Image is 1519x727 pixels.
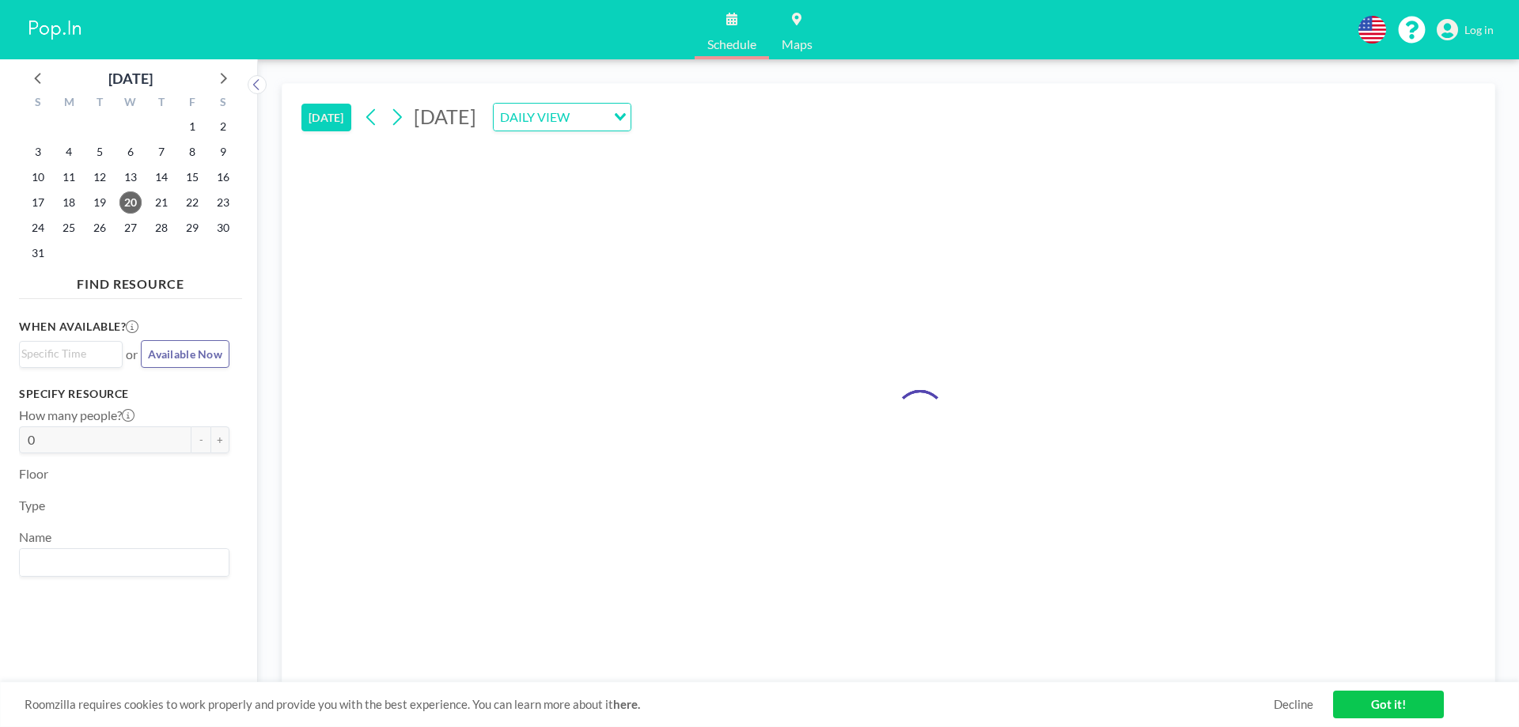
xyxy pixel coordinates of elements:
h4: FIND RESOURCE [19,270,242,292]
input: Search for option [21,552,220,573]
span: Tuesday, August 26, 2025 [89,217,111,239]
span: Friday, August 8, 2025 [181,141,203,163]
div: T [85,93,116,114]
div: F [176,93,207,114]
span: Monday, August 25, 2025 [58,217,80,239]
div: S [207,93,238,114]
span: Sunday, August 17, 2025 [27,191,49,214]
label: Floor [19,466,48,482]
a: Decline [1274,697,1313,712]
span: Wednesday, August 6, 2025 [119,141,142,163]
span: Roomzilla requires cookies to work properly and provide you with the best experience. You can lea... [25,697,1274,712]
a: Log in [1437,19,1494,41]
span: Sunday, August 31, 2025 [27,242,49,264]
button: - [191,426,210,453]
span: Friday, August 29, 2025 [181,217,203,239]
span: Wednesday, August 13, 2025 [119,166,142,188]
span: Maps [782,38,813,51]
span: Log in [1464,23,1494,37]
span: Saturday, August 16, 2025 [212,166,234,188]
span: Thursday, August 28, 2025 [150,217,172,239]
span: Saturday, August 9, 2025 [212,141,234,163]
span: [DATE] [414,104,476,128]
span: Monday, August 4, 2025 [58,141,80,163]
div: M [54,93,85,114]
label: How many people? [19,407,134,423]
div: Search for option [494,104,631,131]
span: Thursday, August 7, 2025 [150,141,172,163]
span: DAILY VIEW [497,107,573,127]
span: Sunday, August 3, 2025 [27,141,49,163]
span: Saturday, August 23, 2025 [212,191,234,214]
span: Tuesday, August 5, 2025 [89,141,111,163]
div: [DATE] [108,67,153,89]
h3: Specify resource [19,387,229,401]
span: Monday, August 11, 2025 [58,166,80,188]
input: Search for option [21,345,113,362]
a: here. [613,697,640,711]
button: + [210,426,229,453]
input: Search for option [574,107,604,127]
span: Friday, August 1, 2025 [181,115,203,138]
span: Saturday, August 2, 2025 [212,115,234,138]
span: or [126,346,138,362]
span: Sunday, August 10, 2025 [27,166,49,188]
label: Type [19,498,45,513]
span: Available Now [148,347,222,361]
span: Thursday, August 21, 2025 [150,191,172,214]
div: Search for option [20,549,229,576]
span: Wednesday, August 20, 2025 [119,191,142,214]
span: Thursday, August 14, 2025 [150,166,172,188]
img: organization-logo [25,14,85,46]
label: Name [19,529,51,545]
a: Got it! [1333,691,1444,718]
span: Wednesday, August 27, 2025 [119,217,142,239]
span: Friday, August 15, 2025 [181,166,203,188]
button: Available Now [141,340,229,368]
span: Saturday, August 30, 2025 [212,217,234,239]
span: Tuesday, August 12, 2025 [89,166,111,188]
div: W [116,93,146,114]
span: Tuesday, August 19, 2025 [89,191,111,214]
button: [DATE] [301,104,351,131]
span: Schedule [707,38,756,51]
span: Sunday, August 24, 2025 [27,217,49,239]
span: Monday, August 18, 2025 [58,191,80,214]
div: S [23,93,54,114]
div: T [146,93,176,114]
span: Friday, August 22, 2025 [181,191,203,214]
div: Search for option [20,342,122,365]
